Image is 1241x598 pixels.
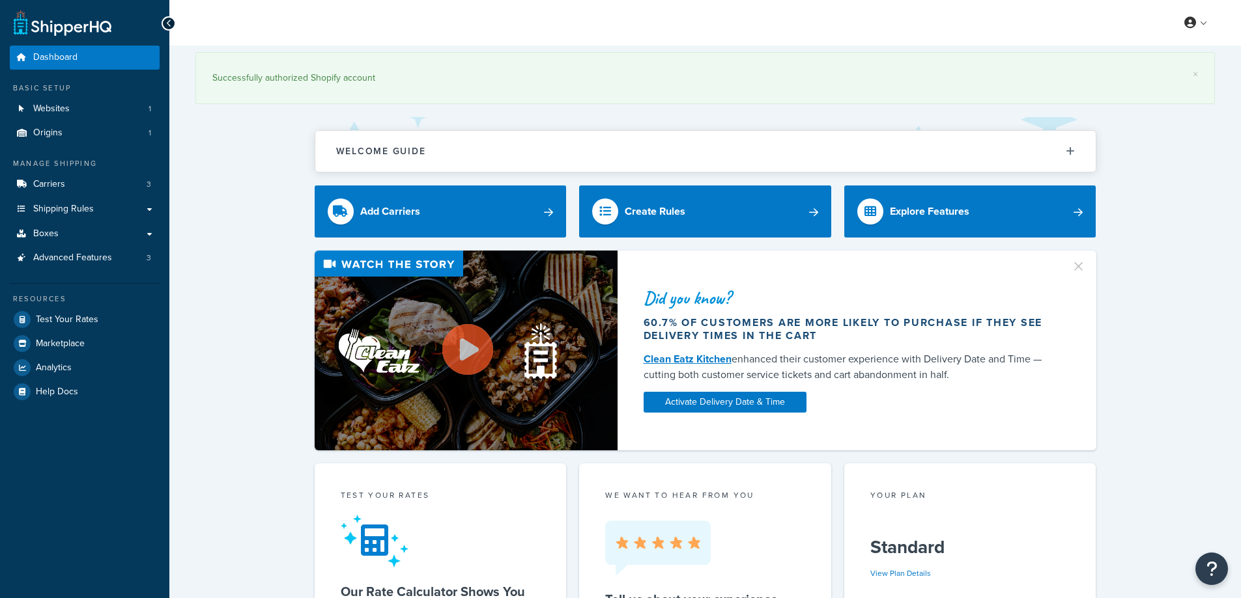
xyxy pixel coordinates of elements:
button: Welcome Guide [315,131,1096,172]
span: Dashboard [33,52,78,63]
li: Advanced Features [10,246,160,270]
a: Dashboard [10,46,160,70]
div: 60.7% of customers are more likely to purchase if they see delivery times in the cart [644,316,1055,342]
span: Carriers [33,179,65,190]
div: Successfully authorized Shopify account [212,69,1198,87]
span: 3 [147,252,151,264]
a: Clean Eatz Kitchen [644,351,732,366]
li: Origins [10,121,160,145]
img: Video thumbnail [315,251,618,450]
h2: Welcome Guide [336,146,426,156]
div: Add Carriers [360,202,420,221]
a: View Plan Details [870,567,931,579]
button: Open Resource Center [1195,552,1228,585]
a: Test Your Rates [10,308,160,331]
div: Your Plan [870,489,1070,504]
p: we want to hear from you [605,489,805,501]
a: Create Rules [579,185,831,238]
span: 1 [149,128,151,139]
a: Origins1 [10,121,160,145]
span: Websites [33,103,70,115]
span: Boxes [33,228,59,239]
div: Test your rates [341,489,541,504]
h5: Standard [870,537,1070,558]
span: Origins [33,128,63,139]
a: Marketplace [10,332,160,355]
span: Test Your Rates [36,314,98,325]
div: Explore Features [890,202,969,221]
span: Help Docs [36,387,78,398]
span: Advanced Features [33,252,112,264]
a: Shipping Rules [10,197,160,221]
div: Resources [10,293,160,305]
span: Marketplace [36,338,85,349]
a: Help Docs [10,380,160,403]
span: Analytics [36,362,72,374]
div: Manage Shipping [10,158,160,169]
a: Boxes [10,222,160,246]
li: Carriers [10,172,160,197]
div: enhanced their customer experience with Delivery Date and Time — cutting both customer service ti... [644,351,1055,383]
li: Websites [10,97,160,121]
div: Did you know? [644,289,1055,307]
a: Add Carriers [315,185,567,238]
a: Websites1 [10,97,160,121]
a: Analytics [10,356,160,379]
span: 3 [147,179,151,190]
a: Advanced Features3 [10,246,160,270]
a: × [1193,69,1198,79]
a: Activate Delivery Date & Time [644,392,806,413]
div: Basic Setup [10,83,160,94]
span: Shipping Rules [33,204,94,215]
a: Carriers3 [10,172,160,197]
span: 1 [149,103,151,115]
a: Explore Features [844,185,1096,238]
div: Create Rules [625,202,685,221]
